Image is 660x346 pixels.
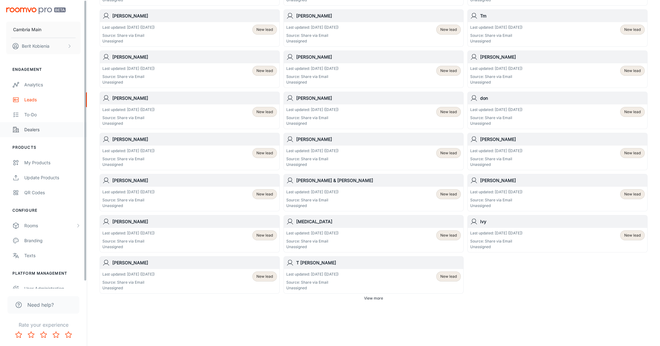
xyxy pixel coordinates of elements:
[112,95,277,102] h6: [PERSON_NAME]
[440,109,457,115] span: New lead
[102,148,155,154] p: Last updated: [DATE] ([DATE])
[102,230,155,236] p: Last updated: [DATE] ([DATE])
[102,189,155,195] p: Last updated: [DATE] ([DATE])
[467,133,648,170] a: [PERSON_NAME]Last updated: [DATE] ([DATE])Source: Share via EmailUnassignedNew lead
[286,38,339,44] p: Unassigned
[12,329,25,341] button: Rate 1 star
[102,25,155,30] p: Last updated: [DATE] ([DATE])
[6,7,66,14] img: Roomvo PRO Beta
[286,238,339,244] p: Source: Share via Email
[256,150,273,156] span: New lead
[440,233,457,238] span: New lead
[296,136,461,143] h6: [PERSON_NAME]
[286,189,339,195] p: Last updated: [DATE] ([DATE])
[24,81,81,88] div: Analytics
[102,156,155,162] p: Source: Share via Email
[470,33,522,38] p: Source: Share via Email
[283,50,464,88] a: [PERSON_NAME]Last updated: [DATE] ([DATE])Source: Share via EmailUnassignedNew lead
[440,191,457,197] span: New lead
[624,27,641,32] span: New lead
[283,215,464,252] a: [MEDICAL_DATA]Last updated: [DATE] ([DATE])Source: Share via EmailUnassignedNew lead
[256,274,273,279] span: New lead
[467,215,648,252] a: IvyLast updated: [DATE] ([DATE])Source: Share via EmailUnassignedNew lead
[286,25,339,30] p: Last updated: [DATE] ([DATE])
[440,274,457,279] span: New lead
[13,26,41,33] p: Cambria Main
[470,203,522,209] p: Unassigned
[286,162,339,167] p: Unassigned
[24,285,81,292] div: User Administration
[467,174,648,211] a: [PERSON_NAME]Last updated: [DATE] ([DATE])Source: Share via EmailUnassignedNew lead
[256,191,273,197] span: New lead
[112,12,277,19] h6: [PERSON_NAME]
[286,272,339,277] p: Last updated: [DATE] ([DATE])
[286,74,339,79] p: Source: Share via Email
[283,133,464,170] a: [PERSON_NAME]Last updated: [DATE] ([DATE])Source: Share via EmailUnassignedNew lead
[470,162,522,167] p: Unassigned
[624,233,641,238] span: New lead
[24,252,81,259] div: Texts
[470,79,522,85] p: Unassigned
[283,92,464,129] a: [PERSON_NAME]Last updated: [DATE] ([DATE])Source: Share via EmailUnassignedNew lead
[102,244,155,250] p: Unassigned
[100,174,280,211] a: [PERSON_NAME]Last updated: [DATE] ([DATE])Source: Share via EmailUnassignedNew lead
[256,109,273,115] span: New lead
[100,256,280,294] a: [PERSON_NAME]Last updated: [DATE] ([DATE])Source: Share via EmailUnassignedNew lead
[440,150,457,156] span: New lead
[286,107,339,113] p: Last updated: [DATE] ([DATE])
[102,162,155,167] p: Unassigned
[102,197,155,203] p: Source: Share via Email
[624,191,641,197] span: New lead
[470,148,522,154] p: Last updated: [DATE] ([DATE])
[102,74,155,79] p: Source: Share via Email
[296,218,461,225] h6: [MEDICAL_DATA]
[480,54,645,60] h6: [PERSON_NAME]
[100,92,280,129] a: [PERSON_NAME]Last updated: [DATE] ([DATE])Source: Share via EmailUnassignedNew lead
[286,285,339,291] p: Unassigned
[22,43,49,50] p: Berit Kobienia
[102,121,155,126] p: Unassigned
[467,92,648,129] a: donLast updated: [DATE] ([DATE])Source: Share via EmailUnassignedNew lead
[296,259,461,266] h6: T [PERSON_NAME]
[296,54,461,60] h6: [PERSON_NAME]
[440,27,457,32] span: New lead
[286,148,339,154] p: Last updated: [DATE] ([DATE])
[470,38,522,44] p: Unassigned
[102,66,155,71] p: Last updated: [DATE] ([DATE])
[470,189,522,195] p: Last updated: [DATE] ([DATE])
[102,38,155,44] p: Unassigned
[480,136,645,143] h6: [PERSON_NAME]
[286,33,339,38] p: Source: Share via Email
[102,280,155,285] p: Source: Share via Email
[256,68,273,74] span: New lead
[480,12,645,19] h6: Tm
[480,218,645,225] h6: Ivy
[296,12,461,19] h6: [PERSON_NAME]
[470,25,522,30] p: Last updated: [DATE] ([DATE])
[112,259,277,266] h6: [PERSON_NAME]
[480,177,645,184] h6: [PERSON_NAME]
[102,203,155,209] p: Unassigned
[24,222,76,229] div: Rooms
[24,174,81,181] div: Update Products
[286,79,339,85] p: Unassigned
[470,230,522,236] p: Last updated: [DATE] ([DATE])
[5,321,82,329] p: Rate your experience
[286,66,339,71] p: Last updated: [DATE] ([DATE])
[6,22,81,38] button: Cambria Main
[470,74,522,79] p: Source: Share via Email
[24,126,81,133] div: Dealers
[296,95,461,102] h6: [PERSON_NAME]
[364,296,383,301] span: View more
[37,329,50,341] button: Rate 3 star
[100,9,280,47] a: [PERSON_NAME]Last updated: [DATE] ([DATE])Source: Share via EmailUnassignedNew lead
[283,174,464,211] a: [PERSON_NAME] & [PERSON_NAME]Last updated: [DATE] ([DATE])Source: Share via EmailUnassignedNew lead
[286,203,339,209] p: Unassigned
[102,272,155,277] p: Last updated: [DATE] ([DATE])
[362,294,386,303] button: View more
[283,9,464,47] a: [PERSON_NAME]Last updated: [DATE] ([DATE])Source: Share via EmailUnassignedNew lead
[470,197,522,203] p: Source: Share via Email
[112,177,277,184] h6: [PERSON_NAME]
[100,50,280,88] a: [PERSON_NAME]Last updated: [DATE] ([DATE])Source: Share via EmailUnassignedNew lead
[112,54,277,60] h6: [PERSON_NAME]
